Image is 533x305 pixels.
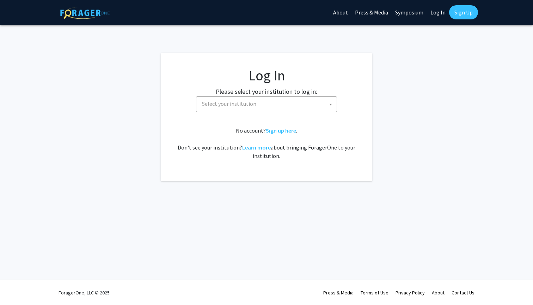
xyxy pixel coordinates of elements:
[60,7,110,19] img: ForagerOne Logo
[242,144,271,151] a: Learn more about bringing ForagerOne to your institution
[196,96,337,112] span: Select your institution
[59,280,110,305] div: ForagerOne, LLC © 2025
[266,127,296,134] a: Sign up here
[175,126,358,160] div: No account? . Don't see your institution? about bringing ForagerOne to your institution.
[452,289,474,296] a: Contact Us
[361,289,388,296] a: Terms of Use
[396,289,425,296] a: Privacy Policy
[216,87,317,96] label: Please select your institution to log in:
[449,5,478,19] a: Sign Up
[432,289,445,296] a: About
[175,67,358,84] h1: Log In
[202,100,256,107] span: Select your institution
[199,97,337,111] span: Select your institution
[323,289,354,296] a: Press & Media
